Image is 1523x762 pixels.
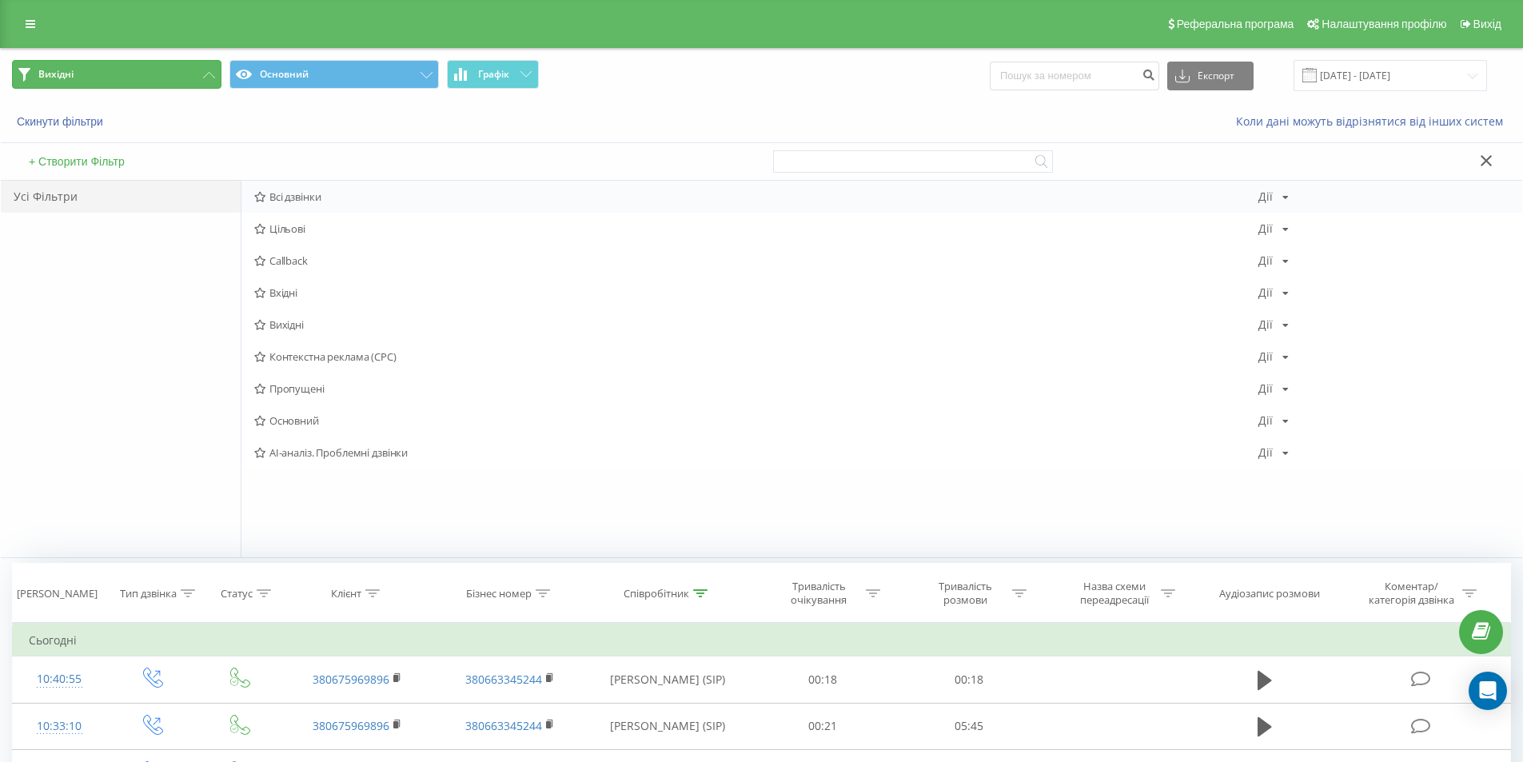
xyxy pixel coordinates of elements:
[923,580,1008,607] div: Тривалість розмови
[1473,18,1501,30] span: Вихід
[313,672,389,687] a: 380675969896
[624,587,689,600] div: Співробітник
[1258,415,1273,426] div: Дії
[586,703,750,749] td: [PERSON_NAME] (SIP)
[1258,223,1273,234] div: Дії
[896,656,1043,703] td: 00:18
[465,672,542,687] a: 380663345244
[447,60,539,89] button: Графік
[750,703,896,749] td: 00:21
[776,580,862,607] div: Тривалість очікування
[1071,580,1157,607] div: Назва схеми переадресації
[1258,351,1273,362] div: Дії
[254,351,1258,362] span: Контекстна реклама (CPC)
[331,587,361,600] div: Клієнт
[1167,62,1254,90] button: Експорт
[254,383,1258,394] span: Пропущені
[1177,18,1294,30] span: Реферальна програма
[478,69,509,80] span: Графік
[29,664,90,695] div: 10:40:55
[254,415,1258,426] span: Основний
[120,587,177,600] div: Тип дзвінка
[1365,580,1458,607] div: Коментар/категорія дзвінка
[254,287,1258,298] span: Вхідні
[465,718,542,733] a: 380663345244
[1,181,241,213] div: Усі Фільтри
[254,319,1258,330] span: Вихідні
[990,62,1159,90] input: Пошук за номером
[1469,672,1507,710] div: Open Intercom Messenger
[1258,447,1273,458] div: Дії
[466,587,532,600] div: Бізнес номер
[24,154,130,169] button: + Створити Фільтр
[750,656,896,703] td: 00:18
[38,68,74,81] span: Вихідні
[1219,587,1320,600] div: Аудіозапис розмови
[586,656,750,703] td: [PERSON_NAME] (SIP)
[254,255,1258,266] span: Callback
[1258,191,1273,202] div: Дії
[254,447,1258,458] span: AI-аналіз. Проблемні дзвінки
[313,718,389,733] a: 380675969896
[896,703,1043,749] td: 05:45
[12,60,221,89] button: Вихідні
[1475,154,1498,170] button: Закрити
[254,191,1258,202] span: Всі дзвінки
[221,587,253,600] div: Статус
[229,60,439,89] button: Основний
[13,624,1511,656] td: Сьогодні
[1258,255,1273,266] div: Дії
[1236,114,1511,129] a: Коли дані можуть відрізнятися вiд інших систем
[17,587,98,600] div: [PERSON_NAME]
[254,223,1258,234] span: Цільові
[1258,319,1273,330] div: Дії
[1258,287,1273,298] div: Дії
[1322,18,1446,30] span: Налаштування профілю
[1258,383,1273,394] div: Дії
[29,711,90,742] div: 10:33:10
[12,114,111,129] button: Скинути фільтри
